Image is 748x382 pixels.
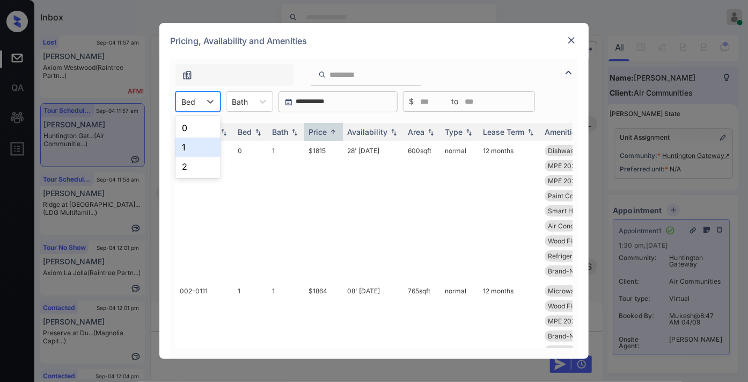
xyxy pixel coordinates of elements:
[548,332,605,340] span: Brand-New Kitch...
[548,237,599,245] span: Wood Floor 2014
[545,127,581,136] div: Amenities
[464,128,474,136] img: sorting
[268,141,304,281] td: 1
[441,141,479,281] td: normal
[548,192,600,200] span: Paint Color Cha...
[175,118,221,138] div: 0
[562,66,575,79] img: icon-zuma
[426,128,436,136] img: sorting
[253,128,263,136] img: sorting
[525,128,536,136] img: sorting
[304,141,343,281] td: $1815
[343,141,404,281] td: 28' [DATE]
[159,23,589,59] div: Pricing, Availability and Amenities
[309,127,327,136] div: Price
[328,128,339,136] img: sorting
[548,287,582,295] span: Microwave
[272,127,288,136] div: Bath
[233,141,268,281] td: 0
[548,347,599,355] span: Appliances Stai...
[238,127,252,136] div: Bed
[182,70,193,81] img: icon-zuma
[548,222,597,230] span: Air Conditionin...
[318,70,326,80] img: icon-zuma
[548,252,599,260] span: Refrigerator Le...
[404,141,441,281] td: 600 sqft
[175,157,221,176] div: 2
[289,128,300,136] img: sorting
[347,127,387,136] div: Availability
[409,96,414,107] span: $
[445,127,463,136] div: Type
[175,138,221,157] div: 1
[548,267,605,275] span: Brand-New Kitch...
[548,177,607,185] span: MPE 2024 Hallwa...
[548,147,584,155] span: Dishwasher
[479,141,540,281] td: 12 months
[408,127,424,136] div: Area
[451,96,458,107] span: to
[566,35,577,46] img: close
[548,317,607,325] span: MPE 2024 Hallwa...
[483,127,524,136] div: Lease Term
[388,128,399,136] img: sorting
[175,141,233,281] td: 002-0819
[548,302,599,310] span: Wood Floor 2014
[218,128,229,136] img: sorting
[548,162,605,170] span: MPE 2025 Lobby,...
[548,207,607,215] span: Smart Home Door...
